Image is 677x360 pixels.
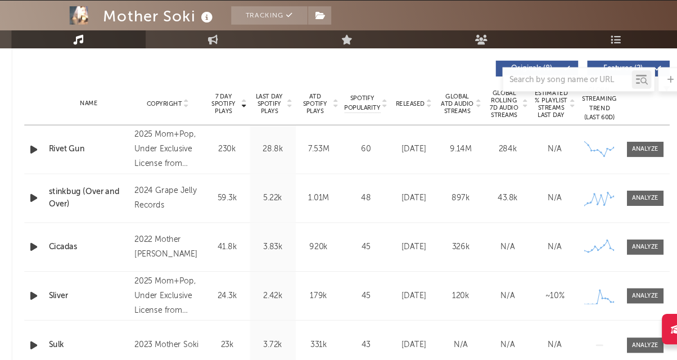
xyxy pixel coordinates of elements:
[294,200,331,211] div: 1.01M
[252,335,288,346] div: 3.72k
[567,82,619,89] span: Features ( 2 )
[425,290,462,301] div: 120k
[143,140,204,181] div: 2025 Mom+Pop, Under Exclusive License from Mother Soki
[383,115,410,121] span: Released
[210,335,246,346] div: 23k
[476,78,552,93] button: Originals(8)
[483,82,535,89] span: Originals ( 8 )
[425,155,462,166] div: 9.14M
[634,3,648,11] div: 99 +
[210,108,240,128] span: 7 Day Spotify Plays
[64,290,137,301] a: Sliver
[482,92,601,101] input: Search by song name or URL
[252,290,288,301] div: 2.42k
[143,334,204,347] div: 2023 Mother Soki
[294,108,324,128] span: ATD Spotify Plays
[336,335,376,346] div: 43
[631,7,639,16] button: 99+
[252,200,288,211] div: 5.22k
[64,245,137,256] a: Cicadas
[468,200,506,211] div: 43.8k
[425,335,462,346] div: N/A
[425,200,462,211] div: 897k
[468,155,506,166] div: 284k
[210,245,246,256] div: 41.8k
[425,108,455,128] span: Global ATD Audio Streams
[143,237,204,264] div: 2022 Mother [PERSON_NAME]
[64,335,137,346] a: Sulk
[336,200,376,211] div: 48
[336,290,376,301] div: 45
[381,245,419,256] div: [DATE]
[154,115,186,121] span: Copyright
[468,245,506,256] div: N/A
[554,101,588,135] div: Global Streaming Trend (Last 60D)
[336,245,376,256] div: 45
[64,155,137,166] a: Rivet Gun
[210,200,246,211] div: 59.3k
[252,155,288,166] div: 28.8k
[143,275,204,316] div: 2025 Mom+Pop, Under Exclusive License from Mother Soki
[430,4,598,19] input: Search for artists
[468,105,499,132] span: Global Rolling 7D Audio Streams
[64,194,137,216] a: stinkbug (Over and Over)
[294,290,331,301] div: 179k
[511,155,549,166] div: N/A
[252,245,288,256] div: 3.83k
[294,335,331,346] div: 331k
[511,335,549,346] div: N/A
[252,108,282,128] span: Last Day Spotify Plays
[210,290,246,301] div: 24.3k
[381,200,419,211] div: [DATE]
[381,335,419,346] div: [DATE]
[381,155,419,166] div: [DATE]
[425,245,462,256] div: 326k
[336,109,369,126] span: Spotify Popularity
[511,105,542,132] span: Estimated % Playlist Streams Last Day
[114,28,218,47] div: Mother Soki
[511,200,549,211] div: N/A
[294,245,331,256] div: 920k
[294,155,331,166] div: 7.53M
[468,335,506,346] div: N/A
[511,245,549,256] div: N/A
[336,155,376,166] div: 60
[143,192,204,219] div: 2024 Grape Jelly Records
[64,114,137,122] div: Name
[232,28,302,45] button: Tracking
[511,290,549,301] div: ~ 10 %
[468,290,506,301] div: N/A
[210,155,246,166] div: 230k
[381,290,419,301] div: [DATE]
[560,78,636,93] button: Features(2)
